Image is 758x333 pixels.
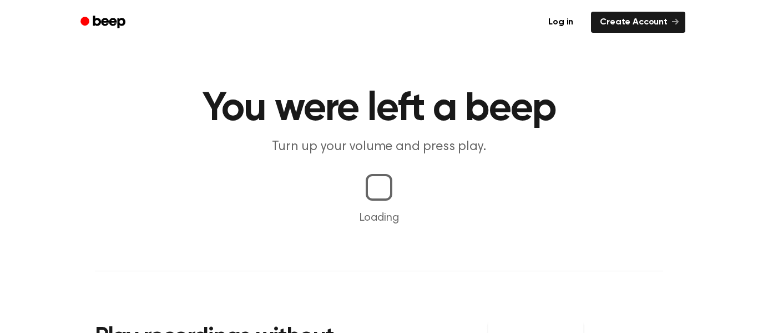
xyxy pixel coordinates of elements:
[95,89,663,129] h1: You were left a beep
[13,210,745,226] p: Loading
[591,12,685,33] a: Create Account
[166,138,592,156] p: Turn up your volume and press play.
[73,12,135,33] a: Beep
[537,9,584,35] a: Log in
